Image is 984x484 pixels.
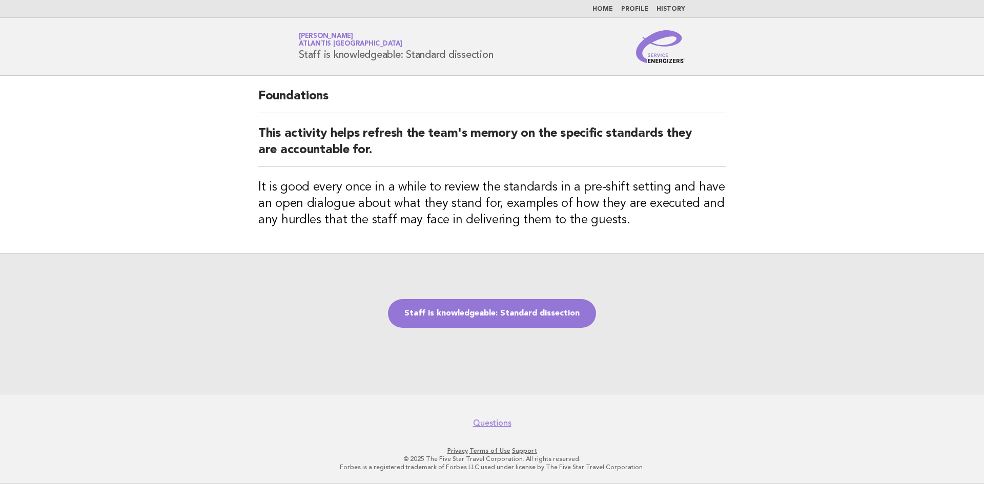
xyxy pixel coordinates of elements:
[621,6,648,12] a: Profile
[178,463,806,471] p: Forbes is a registered trademark of Forbes LLC used under license by The Five Star Travel Corpora...
[299,41,402,48] span: Atlantis [GEOGRAPHIC_DATA]
[469,447,510,454] a: Terms of Use
[258,179,726,228] h3: It is good every once in a while to review the standards in a pre-shift setting and have an open ...
[178,455,806,463] p: © 2025 The Five Star Travel Corporation. All rights reserved.
[636,30,685,63] img: Service Energizers
[299,33,493,60] h1: Staff is knowledgeable: Standard dissection
[447,447,468,454] a: Privacy
[592,6,613,12] a: Home
[473,418,511,428] a: Questions
[258,88,726,113] h2: Foundations
[657,6,685,12] a: History
[299,33,402,47] a: [PERSON_NAME]Atlantis [GEOGRAPHIC_DATA]
[388,299,596,328] a: Staff is knowledgeable: Standard dissection
[258,125,726,167] h2: This activity helps refresh the team's memory on the specific standards they are accountable for.
[512,447,537,454] a: Support
[178,447,806,455] p: · ·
